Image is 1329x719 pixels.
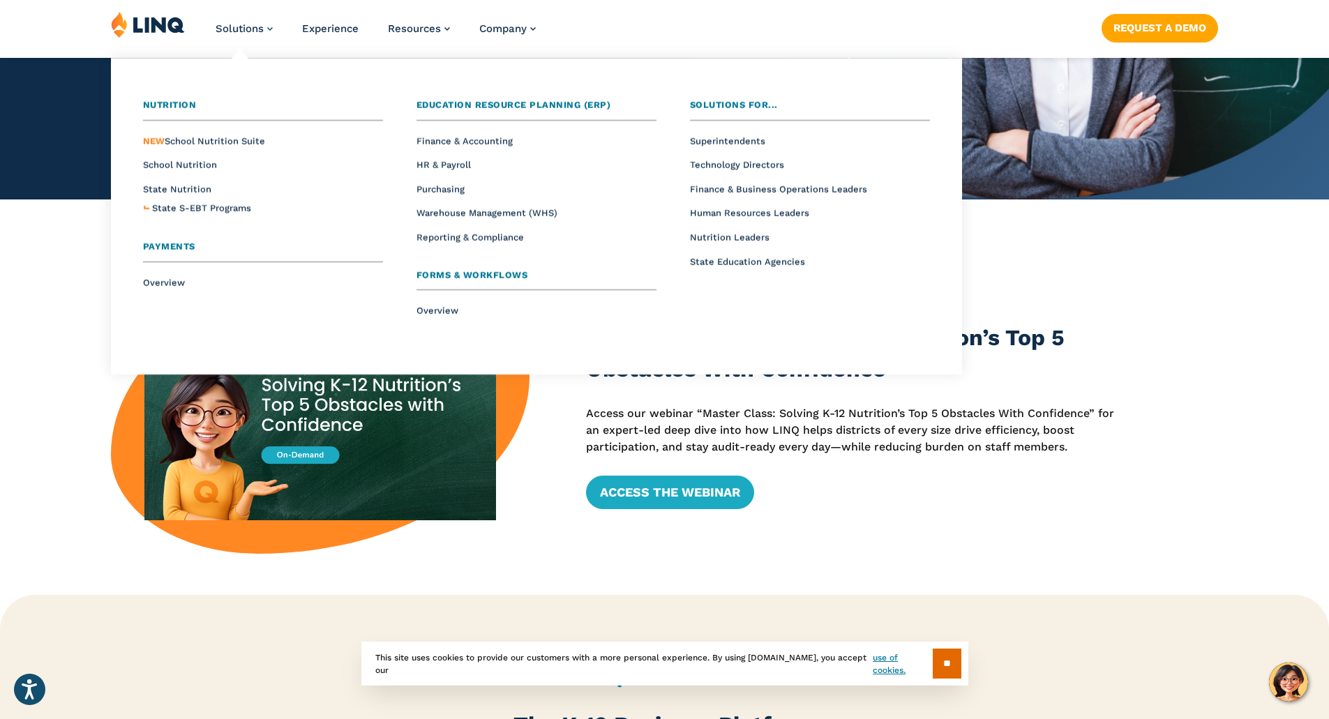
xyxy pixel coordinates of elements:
[1102,11,1218,42] nav: Button Navigation
[216,11,536,57] nav: Primary Navigation
[416,232,524,243] a: Reporting & Compliance
[479,22,536,35] a: Company
[361,642,968,686] div: This site uses cookies to provide our customers with a more personal experience. By using [DOMAIN...
[690,98,930,121] a: Solutions for...
[416,136,513,146] a: Finance & Accounting
[216,22,264,35] span: Solutions
[416,160,471,170] a: HR & Payroll
[143,98,383,121] a: Nutrition
[416,100,611,110] span: Education Resource Planning (ERP)
[143,184,211,195] a: State Nutrition
[690,136,765,146] a: Superintendents
[111,11,185,38] img: LINQ | K‑12 Software
[586,476,754,509] a: Access the Webinar
[143,278,185,288] a: Overview
[416,270,528,280] span: Forms & Workflows
[416,208,557,218] a: Warehouse Management (WHS)
[152,202,251,216] a: State S-EBT Programs
[690,184,867,195] a: Finance & Business Operations Leaders
[586,405,1123,456] p: Access our webinar “Master Class: Solving K-12 Nutrition’s Top 5 Obstacles With Confidence” for a...
[143,136,265,146] a: NEWSchool Nutrition Suite
[216,22,273,35] a: Solutions
[143,136,165,146] span: NEW
[143,136,265,146] span: School Nutrition Suite
[690,160,784,170] a: Technology Directors
[690,100,778,110] span: Solutions for...
[388,22,441,35] span: Resources
[416,98,656,121] a: Education Resource Planning (ERP)
[690,208,809,218] a: Human Resources Leaders
[1102,14,1218,42] a: Request a Demo
[479,22,527,35] span: Company
[143,240,383,262] a: Payments
[388,22,450,35] a: Resources
[873,651,932,676] a: use of cookies.
[152,203,251,213] span: State S-EBT Programs
[690,232,769,243] a: Nutrition Leaders
[143,160,217,170] a: School Nutrition
[416,268,656,291] a: Forms & Workflows
[302,22,359,35] a: Experience
[690,257,805,267] a: State Education Agencies
[416,305,458,316] a: Overview
[143,100,197,110] span: Nutrition
[143,241,195,252] span: Payments
[416,184,465,195] a: Purchasing
[1269,663,1308,702] button: Hello, have a question? Let’s chat.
